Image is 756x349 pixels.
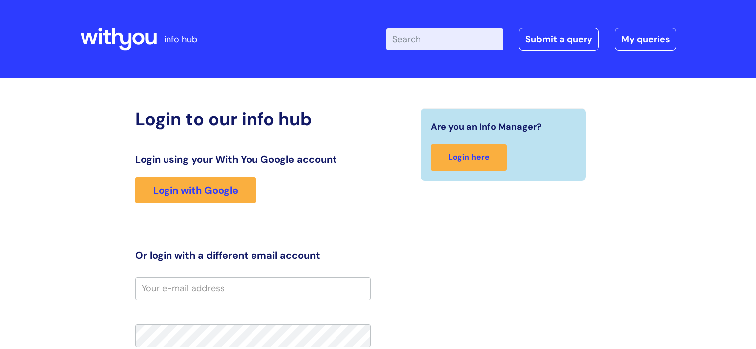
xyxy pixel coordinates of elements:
[135,177,256,203] a: Login with Google
[164,31,197,47] p: info hub
[431,119,542,135] span: Are you an Info Manager?
[519,28,599,51] a: Submit a query
[431,144,507,171] a: Login here
[386,28,503,50] input: Search
[135,153,371,165] h3: Login using your With You Google account
[135,249,371,261] h3: Or login with a different email account
[615,28,676,51] a: My queries
[135,108,371,130] h2: Login to our info hub
[135,277,371,300] input: Your e-mail address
